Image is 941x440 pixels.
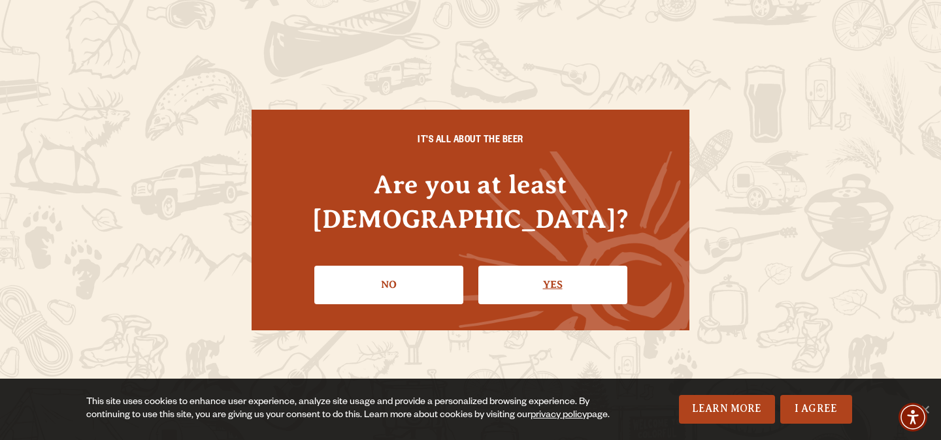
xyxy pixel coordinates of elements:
a: Confirm I'm 21 or older [478,266,627,304]
h4: Are you at least [DEMOGRAPHIC_DATA]? [278,167,663,236]
div: This site uses cookies to enhance user experience, analyze site usage and provide a personalized ... [86,396,612,422]
a: privacy policy [531,411,587,421]
h6: IT'S ALL ABOUT THE BEER [278,136,663,148]
div: Accessibility Menu [899,403,927,432]
a: No [314,266,463,304]
a: I Agree [780,395,852,424]
a: Learn More [679,395,775,424]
